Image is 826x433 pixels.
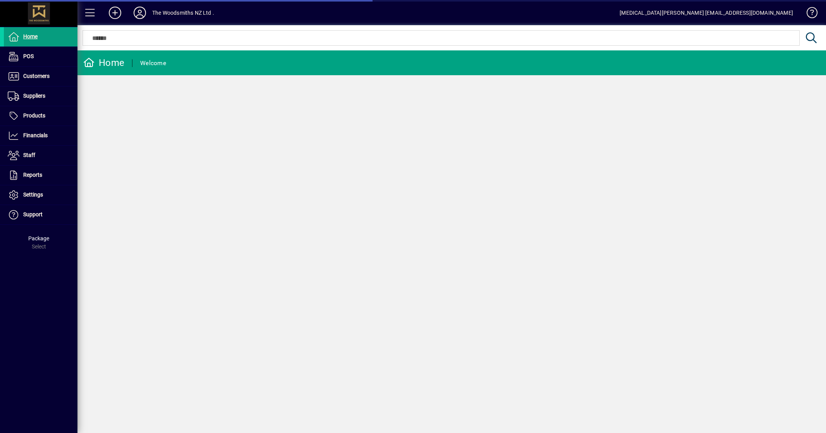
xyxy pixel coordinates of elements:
[23,191,43,198] span: Settings
[83,57,124,69] div: Home
[4,47,77,66] a: POS
[152,7,214,19] div: The Woodsmiths NZ Ltd .
[103,6,127,20] button: Add
[23,73,50,79] span: Customers
[23,132,48,138] span: Financials
[127,6,152,20] button: Profile
[23,172,42,178] span: Reports
[23,33,38,40] span: Home
[4,86,77,106] a: Suppliers
[23,152,35,158] span: Staff
[4,185,77,205] a: Settings
[4,126,77,145] a: Financials
[23,112,45,119] span: Products
[4,106,77,126] a: Products
[23,93,45,99] span: Suppliers
[140,57,166,69] div: Welcome
[28,235,49,242] span: Package
[4,67,77,86] a: Customers
[4,166,77,185] a: Reports
[23,211,43,217] span: Support
[23,53,34,59] span: POS
[4,146,77,165] a: Staff
[4,205,77,224] a: Support
[620,7,793,19] div: [MEDICAL_DATA][PERSON_NAME] [EMAIL_ADDRESS][DOMAIN_NAME]
[801,2,816,27] a: Knowledge Base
